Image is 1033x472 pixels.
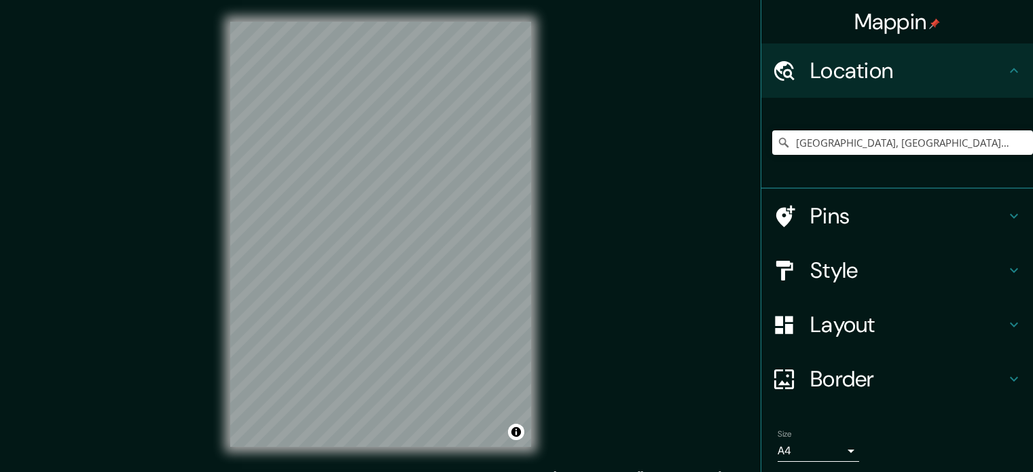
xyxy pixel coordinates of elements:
h4: Layout [810,311,1006,338]
div: Layout [761,297,1033,352]
h4: Style [810,257,1006,284]
div: Border [761,352,1033,406]
div: A4 [778,440,859,462]
div: Style [761,243,1033,297]
button: Toggle attribution [508,424,524,440]
h4: Border [810,365,1006,393]
img: pin-icon.png [929,18,940,29]
div: Pins [761,189,1033,243]
div: Location [761,43,1033,98]
h4: Mappin [854,8,941,35]
h4: Pins [810,202,1006,230]
canvas: Map [230,22,531,447]
label: Size [778,429,792,440]
input: Pick your city or area [772,130,1033,155]
h4: Location [810,57,1006,84]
